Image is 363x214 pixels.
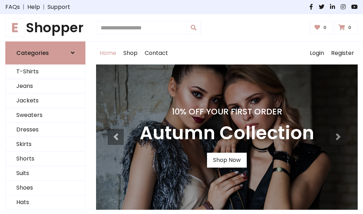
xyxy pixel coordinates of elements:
[5,20,85,36] a: EShopper
[6,94,85,108] a: Jackets
[346,24,353,31] span: 0
[306,42,328,64] a: Login
[5,18,24,37] span: E
[120,42,141,64] a: Shop
[6,123,85,137] a: Dresses
[6,79,85,94] a: Jeans
[140,122,314,144] h3: Autumn Collection
[5,41,85,64] a: Categories
[96,42,120,64] a: Home
[310,21,333,34] a: 0
[40,3,48,11] span: |
[16,50,49,56] h6: Categories
[141,42,172,64] a: Contact
[328,42,358,64] a: Register
[5,3,20,11] a: FAQs
[48,3,70,11] a: Support
[6,195,85,210] a: Hats
[322,24,328,31] span: 0
[27,3,40,11] a: Help
[5,20,85,36] h1: Shopper
[334,21,358,34] a: 0
[6,64,85,79] a: T-Shirts
[20,3,27,11] span: |
[6,152,85,166] a: Shorts
[140,107,314,117] h4: 10% Off Your First Order
[6,137,85,152] a: Skirts
[6,181,85,195] a: Shoes
[207,153,247,168] a: Shop Now
[6,108,85,123] a: Sweaters
[6,166,85,181] a: Suits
